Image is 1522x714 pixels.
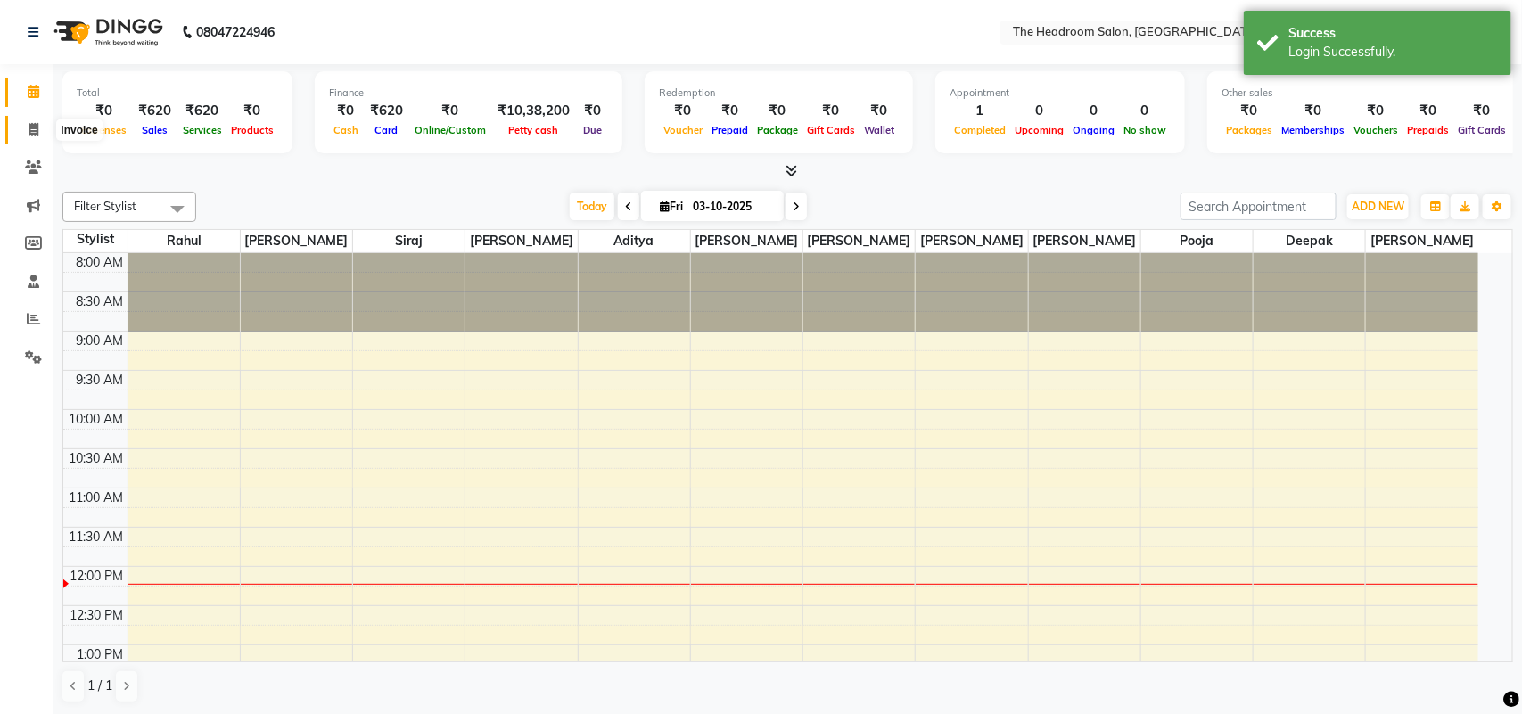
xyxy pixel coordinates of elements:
[128,230,240,252] span: Rahul
[66,528,128,546] div: 11:30 AM
[77,86,278,101] div: Total
[803,230,915,252] span: [PERSON_NAME]
[74,199,136,213] span: Filter Stylist
[950,86,1171,101] div: Appointment
[1068,101,1119,121] div: 0
[1222,101,1277,121] div: ₹0
[329,101,363,121] div: ₹0
[1141,230,1253,252] span: Pooja
[1010,101,1068,121] div: 0
[1403,101,1453,121] div: ₹0
[63,230,128,249] div: Stylist
[410,124,490,136] span: Online/Custom
[196,7,275,57] b: 08047224946
[1277,124,1349,136] span: Memberships
[73,292,128,311] div: 8:30 AM
[1254,230,1365,252] span: Deepak
[1010,124,1068,136] span: Upcoming
[329,124,363,136] span: Cash
[1349,124,1403,136] span: Vouchers
[802,101,860,121] div: ₹0
[753,124,802,136] span: Package
[579,230,690,252] span: Aditya
[329,86,608,101] div: Finance
[1119,101,1171,121] div: 0
[579,124,606,136] span: Due
[687,193,777,220] input: 2025-10-03
[226,124,278,136] span: Products
[1453,124,1510,136] span: Gift Cards
[77,101,131,121] div: ₹0
[87,677,112,695] span: 1 / 1
[659,86,899,101] div: Redemption
[707,124,753,136] span: Prepaid
[241,230,352,252] span: [PERSON_NAME]
[45,7,168,57] img: logo
[1222,124,1277,136] span: Packages
[691,230,802,252] span: [PERSON_NAME]
[860,124,899,136] span: Wallet
[577,101,608,121] div: ₹0
[371,124,403,136] span: Card
[802,124,860,136] span: Gift Cards
[1453,101,1510,121] div: ₹0
[916,230,1027,252] span: [PERSON_NAME]
[659,101,707,121] div: ₹0
[707,101,753,121] div: ₹0
[137,124,172,136] span: Sales
[1349,101,1403,121] div: ₹0
[66,410,128,429] div: 10:00 AM
[1288,24,1498,43] div: Success
[73,332,128,350] div: 9:00 AM
[410,101,490,121] div: ₹0
[226,101,278,121] div: ₹0
[465,230,577,252] span: [PERSON_NAME]
[1277,101,1349,121] div: ₹0
[67,606,128,625] div: 12:30 PM
[363,101,410,121] div: ₹620
[1222,86,1510,101] div: Other sales
[1119,124,1171,136] span: No show
[131,101,178,121] div: ₹620
[655,200,687,213] span: Fri
[178,124,226,136] span: Services
[1403,124,1453,136] span: Prepaids
[570,193,614,220] span: Today
[860,101,899,121] div: ₹0
[66,488,128,507] div: 11:00 AM
[67,567,128,586] div: 12:00 PM
[1347,194,1409,219] button: ADD NEW
[753,101,802,121] div: ₹0
[56,119,102,141] div: Invoice
[659,124,707,136] span: Voucher
[1352,200,1404,213] span: ADD NEW
[950,124,1010,136] span: Completed
[1068,124,1119,136] span: Ongoing
[178,101,226,121] div: ₹620
[1288,43,1498,62] div: Login Successfully.
[353,230,465,252] span: Siraj
[66,449,128,468] div: 10:30 AM
[73,371,128,390] div: 9:30 AM
[1181,193,1337,220] input: Search Appointment
[505,124,564,136] span: Petty cash
[1366,230,1478,252] span: [PERSON_NAME]
[73,253,128,272] div: 8:00 AM
[490,101,577,121] div: ₹10,38,200
[950,101,1010,121] div: 1
[74,645,128,664] div: 1:00 PM
[1029,230,1140,252] span: [PERSON_NAME]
